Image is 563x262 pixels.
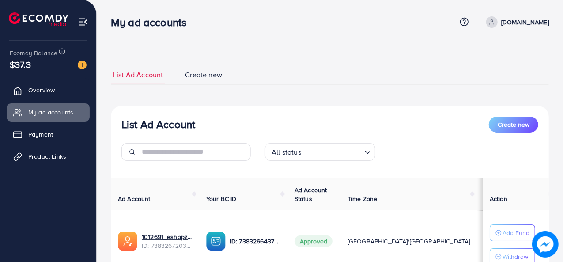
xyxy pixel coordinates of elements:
[78,17,88,27] img: menu
[78,61,87,69] img: image
[113,70,163,80] span: List Ad Account
[142,232,192,251] div: <span class='underline'>1012691_eshopz account_1719050871167</span></br>7383267203531145233
[295,186,327,203] span: Ad Account Status
[10,49,57,57] span: Ecomdy Balance
[185,70,222,80] span: Create new
[118,232,137,251] img: ic-ads-acc.e4c84228.svg
[295,235,333,247] span: Approved
[206,194,237,203] span: Your BC ID
[142,232,192,241] a: 1012691_eshopz account_1719050871167
[503,251,528,262] p: Withdraw
[498,120,529,129] span: Create new
[503,228,529,238] p: Add Fund
[118,194,151,203] span: Ad Account
[490,194,507,203] span: Action
[7,103,90,121] a: My ad accounts
[28,86,55,95] span: Overview
[111,16,193,29] h3: My ad accounts
[483,16,549,28] a: [DOMAIN_NAME]
[28,130,53,139] span: Payment
[304,144,361,159] input: Search for option
[206,232,226,251] img: ic-ba-acc.ded83a64.svg
[532,231,559,258] img: image
[270,146,303,159] span: All status
[10,58,31,71] span: $37.3
[501,17,549,27] p: [DOMAIN_NAME]
[9,12,68,26] img: logo
[490,224,535,241] button: Add Fund
[28,152,66,161] span: Product Links
[7,81,90,99] a: Overview
[265,143,375,161] div: Search for option
[7,125,90,143] a: Payment
[28,108,73,117] span: My ad accounts
[489,117,538,133] button: Create new
[230,236,280,247] p: ID: 7383266437454037009
[7,148,90,165] a: Product Links
[348,194,377,203] span: Time Zone
[348,237,470,246] span: [GEOGRAPHIC_DATA]/[GEOGRAPHIC_DATA]
[142,241,192,250] span: ID: 7383267203531145233
[121,118,195,131] h3: List Ad Account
